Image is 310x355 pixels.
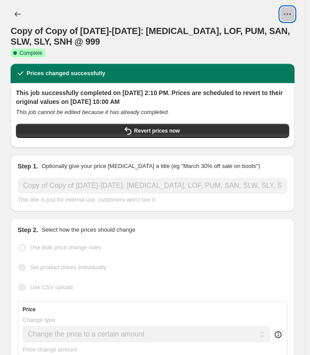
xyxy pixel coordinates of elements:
[23,306,35,313] h3: Price
[30,284,73,290] span: Use CSV upload
[19,50,42,57] span: Complete
[280,7,294,21] button: View actions for Copy of Copy of Jul 23-Aug 11: BAL, LOF, PUM, SAN, SLW, SLY, SNH @ 999
[27,69,105,78] h2: Prices changed successfully
[23,317,55,323] span: Change type
[18,178,287,194] input: 30% off holiday sale
[11,26,290,46] span: Copy of Copy of [DATE]-[DATE]: [MEDICAL_DATA], LOF, PUM, SAN, SLW, SLY, SNH @ 999
[30,264,106,271] span: Set product prices individually
[18,196,155,203] span: This title is just for internal use, customers won't see it
[16,88,289,106] h2: This job successfully completed on [DATE] 2:10 PM. Prices are scheduled to revert to their origin...
[274,330,283,339] div: help
[18,162,38,171] h2: Step 1.
[23,346,77,353] span: Price change amount
[16,109,169,115] i: This job cannot be edited because it has already completed.
[30,244,101,251] span: Use bulk price change rules
[42,225,136,234] p: Select how the prices should change
[42,162,260,171] p: Optionally give your price [MEDICAL_DATA] a title (eg "March 30% off sale on boots")
[134,127,180,134] span: Revert prices now
[11,7,25,21] button: Price change jobs
[18,225,38,234] h2: Step 2.
[16,124,289,138] button: Revert prices now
